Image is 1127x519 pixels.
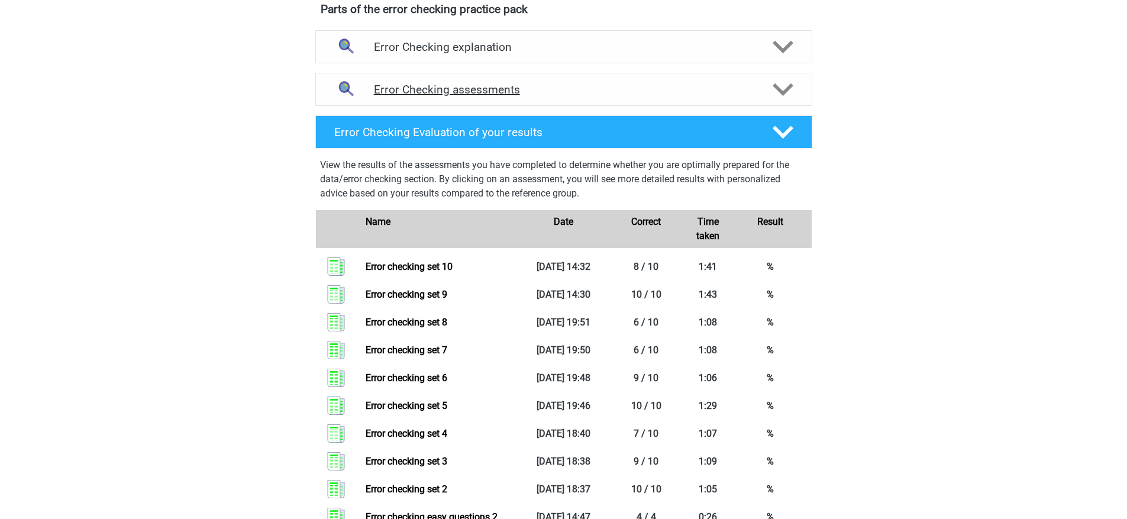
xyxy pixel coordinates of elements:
a: Error checking set 8 [366,317,447,328]
div: Date [522,215,605,243]
a: assessments Error Checking assessments [311,73,817,106]
h4: Parts of the error checking practice pack [321,2,807,16]
div: Result [729,215,812,243]
a: Error checking set 9 [366,289,447,300]
a: Error checking set 3 [366,456,447,467]
img: error checking explanations [330,32,360,62]
h4: Error Checking Evaluation of your results [334,125,754,139]
p: View the results of the assessments you have completed to determine whether you are optimally pre... [320,158,808,201]
a: Error checking set 6 [366,372,447,383]
a: Error checking set 7 [366,344,447,356]
a: Error checking set 4 [366,428,447,439]
h4: Error Checking assessments [374,83,754,96]
a: Error checking set 10 [366,261,453,272]
div: Time taken [687,215,729,243]
h4: Error Checking explanation [374,40,754,54]
a: Error checking set 5 [366,400,447,411]
div: Correct [605,215,687,243]
a: Error Checking Evaluation of your results [311,115,817,149]
a: explanations Error Checking explanation [311,30,817,63]
a: Error checking set 2 [366,483,447,495]
img: error checking assessments [330,75,360,105]
div: Name [357,215,522,243]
